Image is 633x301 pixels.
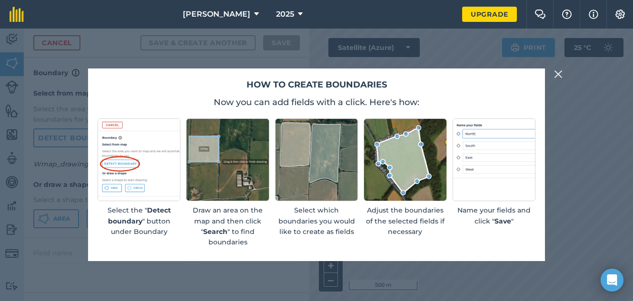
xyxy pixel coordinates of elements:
p: Select which boundaries you would like to create as fields [275,205,358,237]
p: Draw an area on the map and then click " " to find boundaries [186,205,269,248]
div: Open Intercom Messenger [601,269,623,291]
span: 2025 [276,9,294,20]
img: svg+xml;base64,PHN2ZyB4bWxucz0iaHR0cDovL3d3dy53My5vcmcvMjAwMC9zdmciIHdpZHRoPSIyMiIgaGVpZ2h0PSIzMC... [554,68,563,80]
p: Now you can add fields with a click. Here's how: [98,96,535,109]
img: placeholder [453,118,535,201]
img: Screenshot of an editable boundary [364,118,446,201]
img: Screenshot of detect boundary button [98,118,180,201]
img: Screenshot of an rectangular area drawn on a map [186,118,269,201]
strong: Search [203,227,227,236]
strong: Save [495,217,511,225]
img: A question mark icon [561,10,573,19]
p: Adjust the boundaries of the selected fields if necessary [364,205,446,237]
p: Select the " " button under Boundary [98,205,180,237]
img: A cog icon [614,10,626,19]
img: Screenshot of selected fields [275,118,358,201]
p: Name your fields and click " " [453,205,535,226]
a: Upgrade [462,7,517,22]
img: svg+xml;base64,PHN2ZyB4bWxucz0iaHR0cDovL3d3dy53My5vcmcvMjAwMC9zdmciIHdpZHRoPSIxNyIgaGVpZ2h0PSIxNy... [589,9,598,20]
img: Two speech bubbles overlapping with the left bubble in the forefront [534,10,546,19]
h2: How to create boundaries [98,78,535,92]
span: [PERSON_NAME] [183,9,250,20]
img: fieldmargin Logo [10,7,24,22]
strong: Detect boundary [108,206,171,225]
